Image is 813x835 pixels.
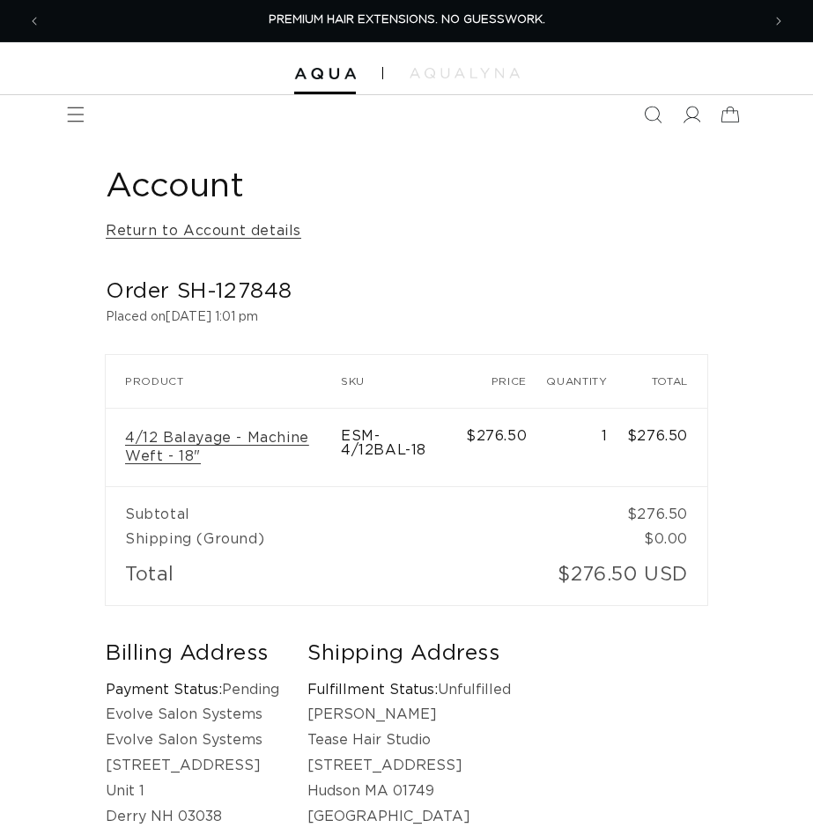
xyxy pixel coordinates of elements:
td: $276.50 USD [546,551,707,605]
p: Placed on [106,307,707,329]
button: Previous announcement [15,2,54,41]
td: Subtotal [106,486,627,527]
th: Total [627,355,707,408]
th: SKU [341,355,466,408]
time: [DATE] 1:01 pm [166,311,258,323]
p: Unfulfilled [307,677,511,703]
h2: Billing Address [106,640,279,668]
th: Product [106,355,341,408]
p: [PERSON_NAME] Tease Hair Studio [STREET_ADDRESS] Hudson MA 01749 [GEOGRAPHIC_DATA] [307,702,511,829]
td: Total [106,551,546,605]
strong: Payment Status: [106,683,222,697]
td: $276.50 [627,486,707,527]
img: aqualyna.com [410,68,520,78]
button: Next announcement [759,2,798,41]
h2: Order SH-127848 [106,278,707,306]
td: $276.50 [627,408,707,487]
td: $0.00 [627,527,707,551]
h2: Shipping Address [307,640,511,668]
a: Return to Account details [106,218,301,244]
td: 1 [546,408,627,487]
summary: Menu [56,95,95,134]
p: Pending [106,677,279,703]
th: Price [466,355,546,408]
span: PREMIUM HAIR EXTENSIONS. NO GUESSWORK. [269,14,545,26]
img: Aqua Hair Extensions [294,68,356,80]
h1: Account [106,166,707,209]
th: Quantity [546,355,627,408]
td: Shipping (Ground) [106,527,627,551]
td: ESM-4/12BAL-18 [341,408,466,487]
span: $276.50 [466,429,527,443]
summary: Search [633,95,672,134]
strong: Fulfillment Status: [307,683,438,697]
a: 4/12 Balayage - Machine Weft - 18" [125,429,322,466]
